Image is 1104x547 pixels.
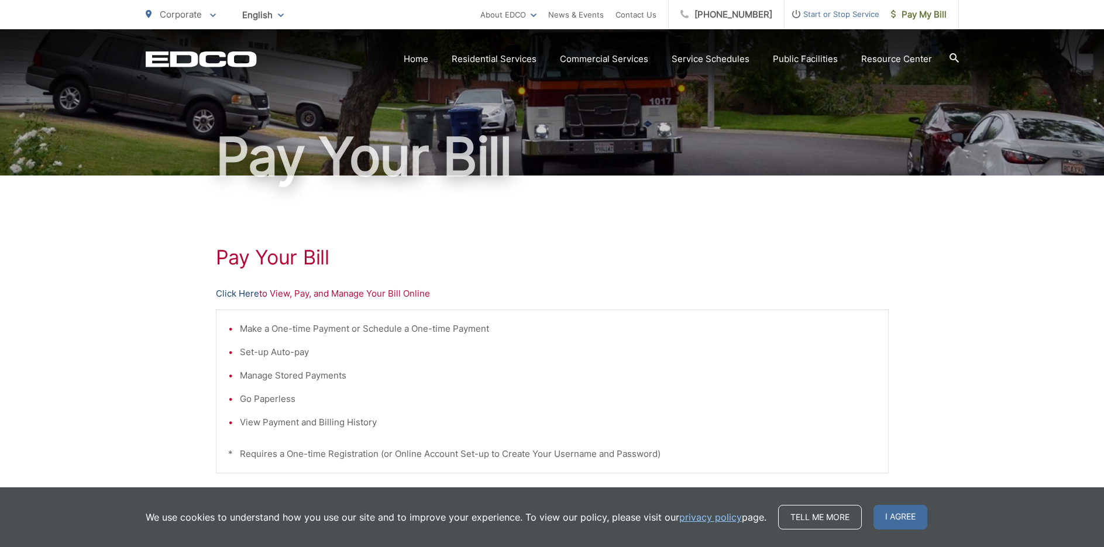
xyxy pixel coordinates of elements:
h1: Pay Your Bill [146,128,959,186]
li: View Payment and Billing History [240,415,876,429]
li: Set-up Auto-pay [240,345,876,359]
a: Service Schedules [672,52,749,66]
a: About EDCO [480,8,536,22]
a: Tell me more [778,505,862,529]
li: Go Paperless [240,392,876,406]
span: Corporate [160,9,202,20]
h1: Pay Your Bill [216,246,889,269]
li: Make a One-time Payment or Schedule a One-time Payment [240,322,876,336]
span: I agree [873,505,927,529]
a: EDCD logo. Return to the homepage. [146,51,257,67]
p: We use cookies to understand how you use our site and to improve your experience. To view our pol... [146,510,766,524]
a: Commercial Services [560,52,648,66]
p: to View, Pay, and Manage Your Bill Online [216,287,889,301]
p: * Requires a One-time Registration (or Online Account Set-up to Create Your Username and Password) [228,447,876,461]
li: Manage Stored Payments [240,369,876,383]
span: English [233,5,293,25]
a: Contact Us [615,8,656,22]
a: Click Here [216,287,259,301]
a: privacy policy [679,510,742,524]
a: Residential Services [452,52,536,66]
a: Home [404,52,428,66]
a: Public Facilities [773,52,838,66]
a: News & Events [548,8,604,22]
a: Resource Center [861,52,932,66]
span: Pay My Bill [891,8,947,22]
